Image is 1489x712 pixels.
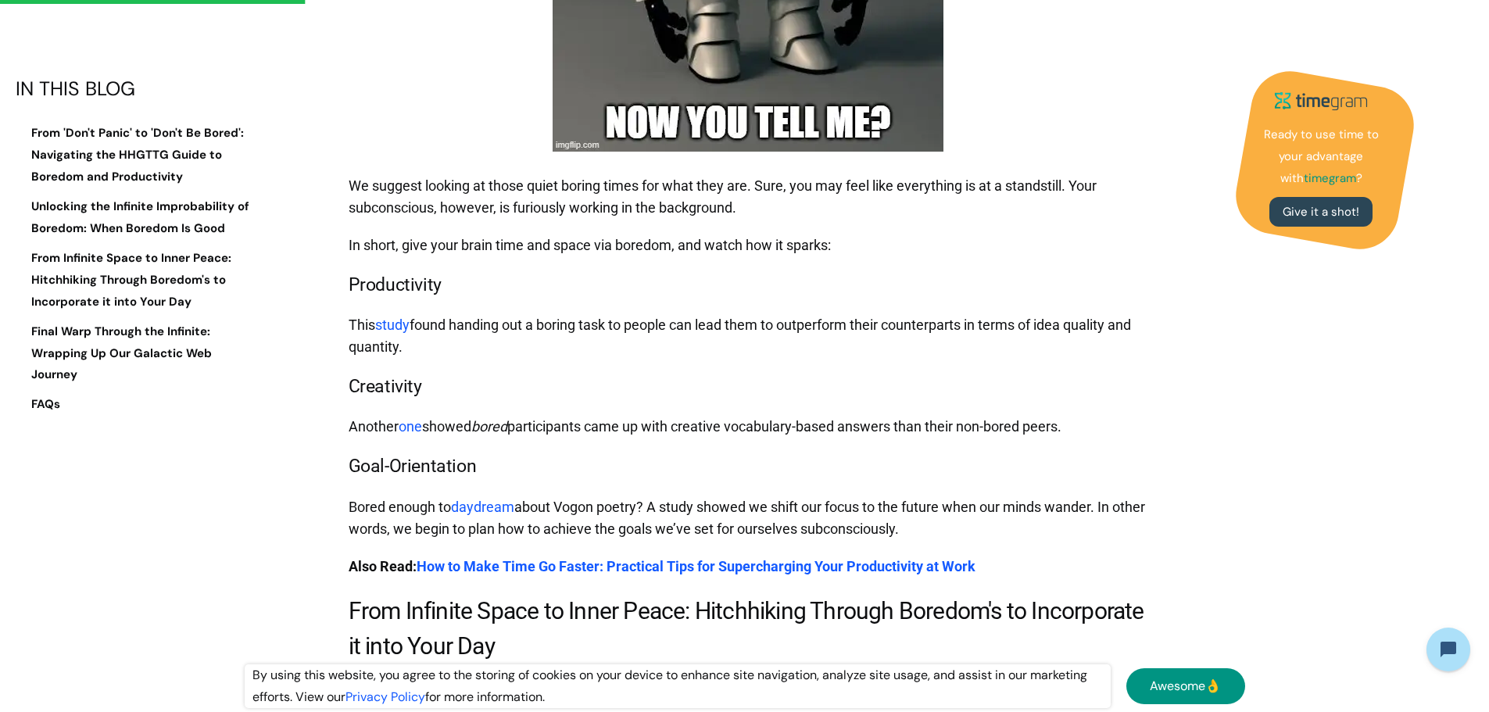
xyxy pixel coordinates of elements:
div: By using this website, you agree to the storing of cookies on your device to enhance site navigat... [245,664,1111,708]
p: Bored enough to about Vogon poetry? A study showed we shift our focus to the future when our mind... [349,488,1149,548]
p: Ready to use time to your advantage with ? [1258,124,1383,190]
em: bored [471,418,507,435]
p: In short, give your brain time and space via boredom, and watch how it sparks: [349,227,1149,264]
h2: From Infinite Space to Inner Peace: Hitchhiking Through Boredom's to Incorporate it into Your Day [349,593,1149,664]
a: daydream [451,499,514,515]
a: Unlocking the Infinite Improbability of Boredom: When Boredom Is Good [16,197,250,241]
a: FAQs [16,395,250,417]
strong: timegram [1304,170,1356,186]
h3: Creativity [349,374,1149,401]
h3: Goal-Orientation [349,453,1149,481]
a: From Infinite Space to Inner Peace: Hitchhiking Through Boredom's to Incorporate it into Your Day [16,248,250,313]
a: Privacy Policy [345,689,425,705]
a: From 'Don't Panic' to 'Don't Be Bored': Navigating the HHGTTG Guide to Boredom and Productivity [16,123,250,189]
p: We suggest looking at those quiet boring times for what they are. Sure, you may feel like everyth... [349,167,1149,227]
a: Final Warp Through the Infinite: Wrapping Up Our Galactic Web Journey [16,321,250,387]
a: one [399,418,422,435]
p: This found handing out a boring task to people can lead them to outperform their counterparts in ... [349,306,1149,366]
h3: Productivity [349,272,1149,299]
div: IN THIS BLOG [16,78,250,100]
a: Awesome👌 [1126,668,1245,704]
p: Another showed participants came up with creative vocabulary-based answers than their non-bored p... [349,408,1149,445]
img: timegram logo [1266,86,1376,116]
a: How to Make Time Go Faster: Practical Tips for Supercharging Your Productivity at Work [417,558,975,574]
a: study [375,317,410,333]
a: Give it a shot! [1269,198,1373,227]
strong: Also Read: [349,558,417,574]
